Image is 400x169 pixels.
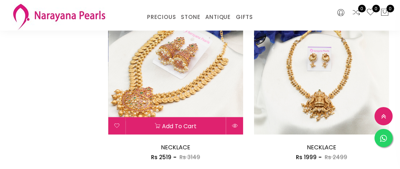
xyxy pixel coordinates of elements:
[366,8,375,17] a: 0
[126,117,226,135] button: Add to cart
[236,12,253,23] a: GIFTS
[181,12,200,23] a: STONE
[205,12,231,23] a: ANTIQUE
[147,12,176,23] a: PRECIOUS
[151,153,171,161] span: Rs 2519
[325,153,347,161] span: Rs 2499
[372,5,380,12] span: 0
[108,117,125,135] button: Add to wishlist
[387,5,394,12] span: 0
[307,143,336,152] a: NECKLACE
[161,143,190,152] a: NECKLACE
[226,117,243,135] button: Quick View
[179,153,200,161] span: Rs 3149
[296,153,317,161] span: Rs 1999
[358,5,366,12] span: 0
[352,8,361,17] a: 0
[380,8,389,17] button: 0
